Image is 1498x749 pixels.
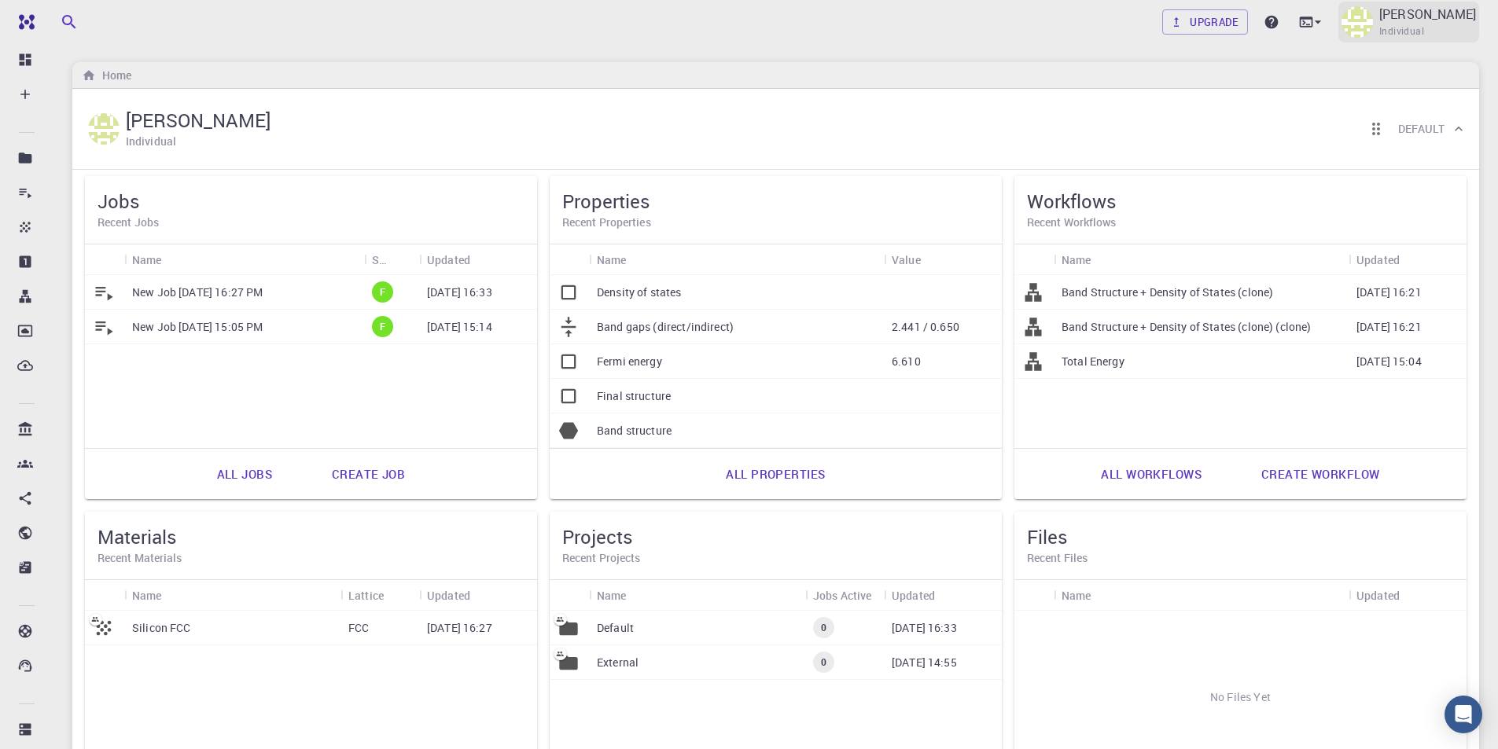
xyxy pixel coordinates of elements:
div: Icon [1014,580,1054,611]
h5: [PERSON_NAME] [126,108,271,133]
a: All jobs [200,455,289,493]
div: Lattice [340,580,419,611]
div: Name [1062,580,1091,611]
p: Band Structure + Density of States (clone) (clone) [1062,319,1312,335]
button: Sort [470,582,495,608]
img: Taha Yusuf Kebapcı [1342,6,1373,38]
p: Default [597,620,634,636]
span: Individual [1379,24,1424,39]
div: Updated [884,580,1002,611]
div: Name [589,580,805,611]
div: Name [589,244,884,275]
button: Sort [1091,582,1117,608]
button: Sort [384,582,409,608]
h6: Recent Workflows [1027,214,1454,231]
div: Updated [419,580,537,611]
p: [DATE] 16:27 [427,620,492,636]
button: Sort [627,247,652,272]
h6: Recent Projects [562,549,989,567]
div: Name [1054,244,1349,275]
p: [DATE] 16:21 [1356,319,1422,335]
img: logo [13,14,35,30]
div: Value [892,244,921,275]
div: Name [597,244,627,275]
div: Value [884,244,1002,275]
p: Fermi energy [597,354,662,369]
a: Create job [315,455,422,493]
button: Sort [162,247,187,272]
p: [PERSON_NAME] [1379,5,1476,24]
button: Sort [1091,247,1117,272]
p: [DATE] 15:04 [1356,354,1422,369]
div: Name [597,580,627,611]
p: Silicon FCC [132,620,191,636]
p: FCC [348,620,369,636]
div: Updated [419,244,537,275]
h6: Recent Jobs [98,214,524,231]
div: Updated [892,580,935,611]
p: Band structure [597,423,672,439]
div: Name [124,244,364,275]
span: Destek [31,11,80,25]
div: Updated [1349,244,1467,275]
button: Reorder cards [1360,113,1392,145]
p: [DATE] 16:33 [427,285,492,300]
div: Icon [85,244,124,275]
div: Status [364,244,419,275]
button: Sort [386,247,411,272]
a: All properties [709,455,842,493]
div: Icon [550,244,589,275]
div: Name [124,580,340,611]
p: 2.441 / 0.650 [892,319,959,335]
p: Band gaps (direct/indirect) [597,319,734,335]
span: 0 [815,621,833,634]
div: Name [1062,244,1091,275]
div: Icon [550,580,589,611]
div: finished [372,316,393,337]
button: Sort [935,582,960,608]
p: [DATE] 15:14 [427,319,492,335]
div: Name [132,580,162,611]
button: Sort [470,247,495,272]
h6: Recent Materials [98,549,524,567]
div: Taha Yusuf Kebapcı[PERSON_NAME]IndividualReorder cardsDefault [72,89,1479,170]
div: Icon [85,580,124,611]
span: F [374,320,392,333]
button: Sort [1400,247,1425,272]
div: finished [372,281,393,303]
h5: Files [1027,524,1454,549]
p: External [597,655,639,670]
div: Jobs Active [805,580,884,611]
p: Total Energy [1062,354,1124,369]
h5: Projects [562,524,989,549]
button: Sort [921,247,946,272]
p: 6.610 [892,354,921,369]
h6: Home [96,67,131,84]
div: Jobs Active [813,580,872,611]
div: Name [1054,580,1349,611]
div: Updated [1349,580,1467,611]
button: Sort [1400,582,1425,608]
div: Open Intercom Messenger [1445,696,1482,733]
div: Updated [1356,580,1400,611]
h5: Jobs [98,189,524,214]
p: Band Structure + Density of States (clone) [1062,285,1273,300]
p: Density of states [597,285,682,300]
a: Upgrade [1162,9,1248,35]
h6: Recent Properties [562,214,989,231]
h6: Recent Files [1027,549,1454,567]
p: [DATE] 16:21 [1356,285,1422,300]
p: Final structure [597,388,671,404]
nav: breadcrumb [79,67,134,84]
h6: Default [1398,120,1445,138]
p: New Job [DATE] 16:27 PM [132,285,263,300]
button: Sort [162,582,187,608]
h5: Properties [562,189,989,214]
div: Icon [1014,244,1054,275]
p: [DATE] 14:55 [892,655,957,670]
div: Name [132,244,162,275]
h5: Workflows [1027,189,1454,214]
div: Updated [427,580,470,611]
p: [DATE] 16:33 [892,620,957,636]
span: 0 [815,655,833,669]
